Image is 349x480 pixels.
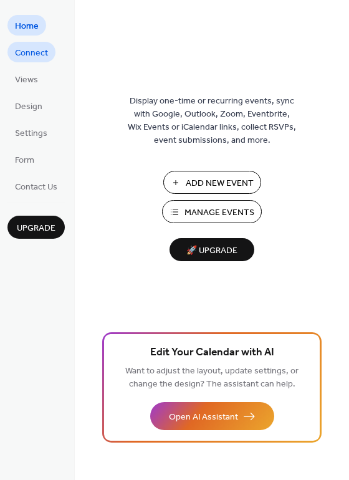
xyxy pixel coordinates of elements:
span: Settings [15,127,47,140]
span: Upgrade [17,222,55,235]
span: Home [15,20,39,33]
a: Home [7,15,46,36]
span: Views [15,74,38,87]
button: Upgrade [7,216,65,239]
span: Connect [15,47,48,60]
span: Contact Us [15,181,57,194]
a: Form [7,149,42,170]
button: Manage Events [162,200,262,223]
span: Edit Your Calendar with AI [150,344,274,362]
button: Add New Event [163,171,261,194]
a: Views [7,69,45,89]
span: Open AI Assistant [169,411,238,424]
button: 🚀 Upgrade [170,238,254,261]
span: Manage Events [184,206,254,219]
a: Settings [7,122,55,143]
a: Contact Us [7,176,65,196]
span: 🚀 Upgrade [177,242,247,259]
button: Open AI Assistant [150,402,274,430]
span: Want to adjust the layout, update settings, or change the design? The assistant can help. [125,363,299,393]
a: Connect [7,42,55,62]
a: Design [7,95,50,116]
span: Add New Event [186,177,254,190]
span: Form [15,154,34,167]
span: Display one-time or recurring events, sync with Google, Outlook, Zoom, Eventbrite, Wix Events or ... [128,95,296,147]
span: Design [15,100,42,113]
